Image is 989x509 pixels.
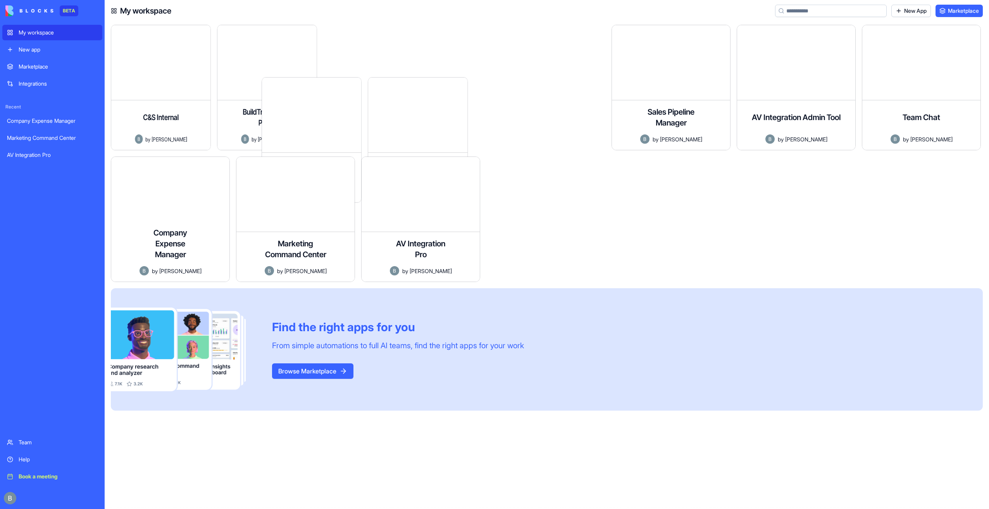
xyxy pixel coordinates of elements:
a: Marketing Command CenterAvatarby[PERSON_NAME] [236,156,355,282]
span: by [145,135,150,143]
a: Help [2,452,102,467]
img: Avatar [891,134,900,144]
img: Avatar [390,266,399,275]
a: Book a meeting [2,469,102,484]
a: Team ChatAvatarby[PERSON_NAME] [862,25,981,150]
h4: AV Integration Pro [390,238,452,260]
a: Company Expense ManagerAvatarby[PERSON_NAME] [111,156,230,282]
a: AV Integration ProAvatarby[PERSON_NAME] [361,156,480,282]
img: ACg8ocIug40qN1SCXJiinWdltW7QsPxROn8ZAVDlgOtPD8eQfXIZmw=s96-c [4,492,16,504]
div: BETA [60,5,78,16]
div: Team [19,438,98,446]
a: BETA [5,5,78,16]
a: New App [891,5,931,17]
span: [PERSON_NAME] [284,267,327,275]
a: Team [2,435,102,450]
a: BuildTrack Client PortalAvatarby[PERSON_NAME] [236,25,355,150]
span: by [277,267,283,275]
div: Marketplace [19,63,98,71]
h4: C&S Internal [143,112,179,123]
span: by [778,135,784,143]
span: by [402,267,408,275]
span: by [653,135,658,143]
img: Avatar [765,134,775,144]
a: C&S InternalAvatarby[PERSON_NAME] [111,25,230,150]
div: My workspace [19,29,98,36]
h4: Sales Pipeline Manager [640,107,702,128]
img: Avatar [640,134,650,144]
span: by [252,135,257,143]
img: Avatar [265,266,274,275]
button: Browse Marketplace [272,363,353,379]
h4: My workspace [120,5,171,16]
span: [PERSON_NAME] [258,135,293,143]
div: AV Integration Pro [7,151,98,159]
img: logo [5,5,53,16]
a: AV Integration Admin ToolAvatarby[PERSON_NAME] [737,25,856,150]
span: by [152,267,158,275]
div: Integrations [19,80,98,88]
h4: Company Expense Manager [140,227,202,260]
a: Company Expense Manager [2,113,102,129]
div: Book a meeting [19,473,98,480]
div: From simple automations to full AI teams, find the right apps for your work [272,340,524,351]
span: [PERSON_NAME] [785,135,827,143]
a: Remodel Master ProAvatarby[PERSON_NAME] [486,25,605,150]
span: [PERSON_NAME] [159,267,202,275]
span: [PERSON_NAME] [910,135,953,143]
img: Avatar [135,134,143,144]
a: New app [2,42,102,57]
span: [PERSON_NAME] [410,267,452,275]
a: AV Integration Pro [2,147,102,163]
span: [PERSON_NAME] [660,135,702,143]
h4: BuildTrack Client Portal [241,107,293,128]
h4: Team Chat [903,112,940,123]
a: Marketplace [936,5,983,17]
span: by [903,135,909,143]
a: Browse Marketplace [272,367,353,375]
a: My workspace [2,25,102,40]
div: Find the right apps for you [272,320,524,334]
a: Integrations [2,76,102,91]
div: New app [19,46,98,53]
h4: Marketing Command Center [265,238,327,260]
a: Subcontractor PortalAvatarby[PERSON_NAME] [361,25,480,150]
div: Help [19,456,98,463]
span: Recent [2,104,102,110]
a: Sales Pipeline ManagerAvatarby[PERSON_NAME] [612,25,731,150]
img: Avatar [140,266,149,275]
div: Company Expense Manager [7,117,98,125]
span: [PERSON_NAME] [152,135,187,143]
h4: AV Integration Admin Tool [752,112,841,123]
img: Avatar [241,134,249,144]
div: Marketing Command Center [7,134,98,142]
a: Marketplace [2,59,102,74]
a: Marketing Command Center [2,130,102,146]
